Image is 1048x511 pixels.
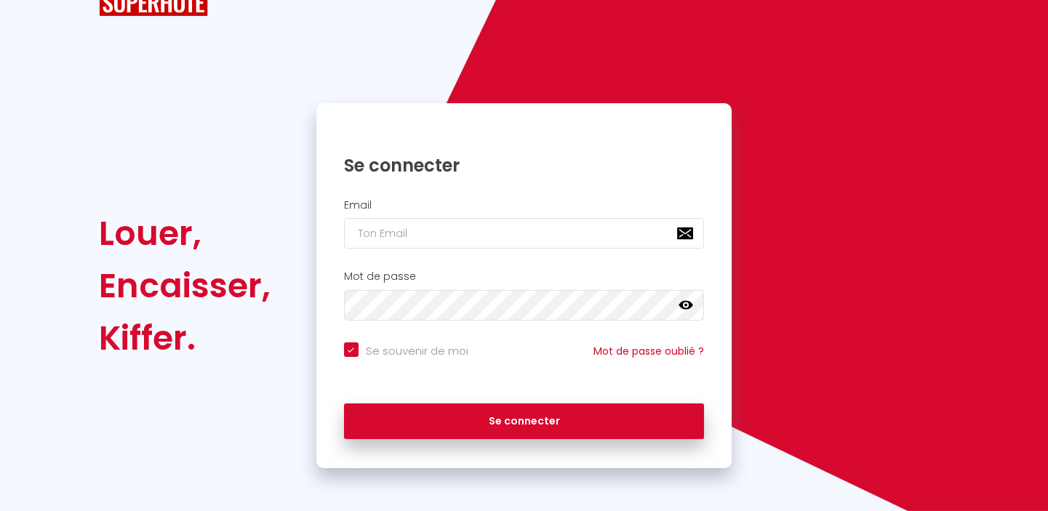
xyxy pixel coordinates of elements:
[344,154,705,177] h1: Se connecter
[12,6,55,49] button: Ouvrir le widget de chat LiveChat
[344,270,705,283] h2: Mot de passe
[99,259,271,312] div: Encaisser,
[344,218,705,249] input: Ton Email
[593,344,704,358] a: Mot de passe oublié ?
[344,403,705,440] button: Se connecter
[99,207,271,259] div: Louer,
[99,312,271,364] div: Kiffer.
[344,199,705,212] h2: Email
